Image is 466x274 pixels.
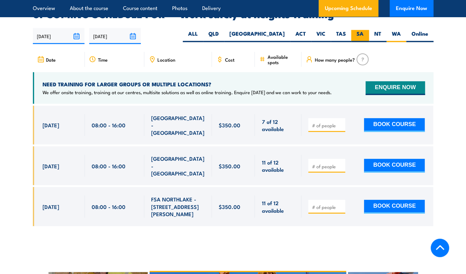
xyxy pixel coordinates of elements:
span: $350.00 [219,121,240,129]
span: $350.00 [219,203,240,210]
label: WA [387,30,406,42]
span: Cost [225,57,234,62]
label: SA [351,30,369,42]
button: BOOK COURSE [364,118,425,132]
label: [GEOGRAPHIC_DATA] [224,30,290,42]
input: # of people [312,122,343,129]
span: 11 of 12 available [262,159,294,173]
span: 08:00 - 16:00 [92,203,125,210]
input: # of people [312,204,343,210]
label: NT [369,30,387,42]
span: Available spots [267,54,297,65]
span: [DATE] [43,121,59,129]
span: 11 of 12 available [262,199,294,214]
span: 08:00 - 16:00 [92,121,125,129]
button: BOOK COURSE [364,159,425,173]
label: TAS [331,30,351,42]
input: To date [89,28,141,44]
h2: UPCOMING SCHEDULE FOR - "Work safely at heights Training" [33,9,433,18]
label: Online [406,30,433,42]
span: How many people? [315,57,355,62]
label: VIC [311,30,331,42]
span: Time [98,57,108,62]
span: $350.00 [219,162,240,170]
label: ALL [183,30,203,42]
span: [DATE] [43,203,59,210]
input: # of people [312,163,343,170]
span: FSA NORTHLAKE - [STREET_ADDRESS][PERSON_NAME] [151,195,205,217]
button: BOOK COURSE [364,200,425,214]
span: [GEOGRAPHIC_DATA] - [GEOGRAPHIC_DATA] [151,114,205,136]
span: Location [157,57,175,62]
span: 08:00 - 16:00 [92,162,125,170]
span: [DATE] [43,162,59,170]
input: From date [33,28,84,44]
span: 7 of 12 available [262,118,294,133]
h4: NEED TRAINING FOR LARGER GROUPS OR MULTIPLE LOCATIONS? [43,81,332,88]
span: Date [46,57,56,62]
label: QLD [203,30,224,42]
span: [GEOGRAPHIC_DATA] - [GEOGRAPHIC_DATA] [151,155,205,177]
button: ENQUIRE NOW [366,81,425,95]
p: We offer onsite training, training at our centres, multisite solutions as well as online training... [43,89,332,95]
label: ACT [290,30,311,42]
